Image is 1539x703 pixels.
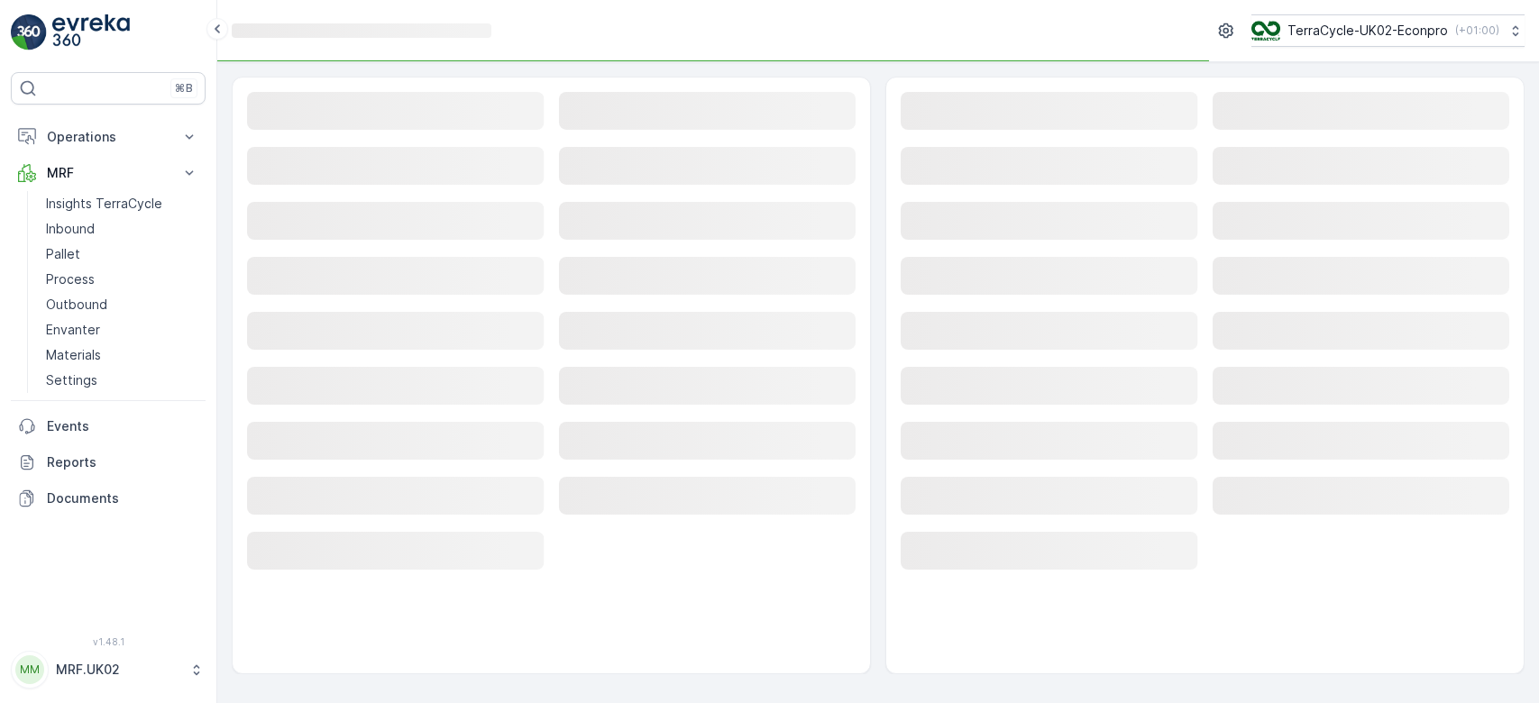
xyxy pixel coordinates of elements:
[56,661,180,679] p: MRF.UK02
[47,128,169,146] p: Operations
[11,408,206,444] a: Events
[11,636,206,647] span: v 1.48.1
[47,164,169,182] p: MRF
[39,317,206,342] a: Envanter
[46,220,95,238] p: Inbound
[46,296,107,314] p: Outbound
[46,321,100,339] p: Envanter
[46,371,97,389] p: Settings
[47,417,198,435] p: Events
[11,444,206,480] a: Reports
[39,368,206,393] a: Settings
[11,480,206,516] a: Documents
[52,14,130,50] img: logo_light-DOdMpM7g.png
[1455,23,1499,38] p: ( +01:00 )
[1251,21,1280,41] img: terracycle_logo_wKaHoWT.png
[11,155,206,191] button: MRF
[39,191,206,216] a: Insights TerraCycle
[46,346,101,364] p: Materials
[46,195,162,213] p: Insights TerraCycle
[11,119,206,155] button: Operations
[46,245,80,263] p: Pallet
[47,489,198,507] p: Documents
[11,14,47,50] img: logo
[15,655,44,684] div: MM
[1287,22,1448,40] p: TerraCycle-UK02-Econpro
[39,267,206,292] a: Process
[175,81,193,96] p: ⌘B
[11,651,206,689] button: MMMRF.UK02
[47,453,198,471] p: Reports
[1251,14,1525,47] button: TerraCycle-UK02-Econpro(+01:00)
[39,242,206,267] a: Pallet
[39,342,206,368] a: Materials
[39,292,206,317] a: Outbound
[46,270,95,288] p: Process
[39,216,206,242] a: Inbound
